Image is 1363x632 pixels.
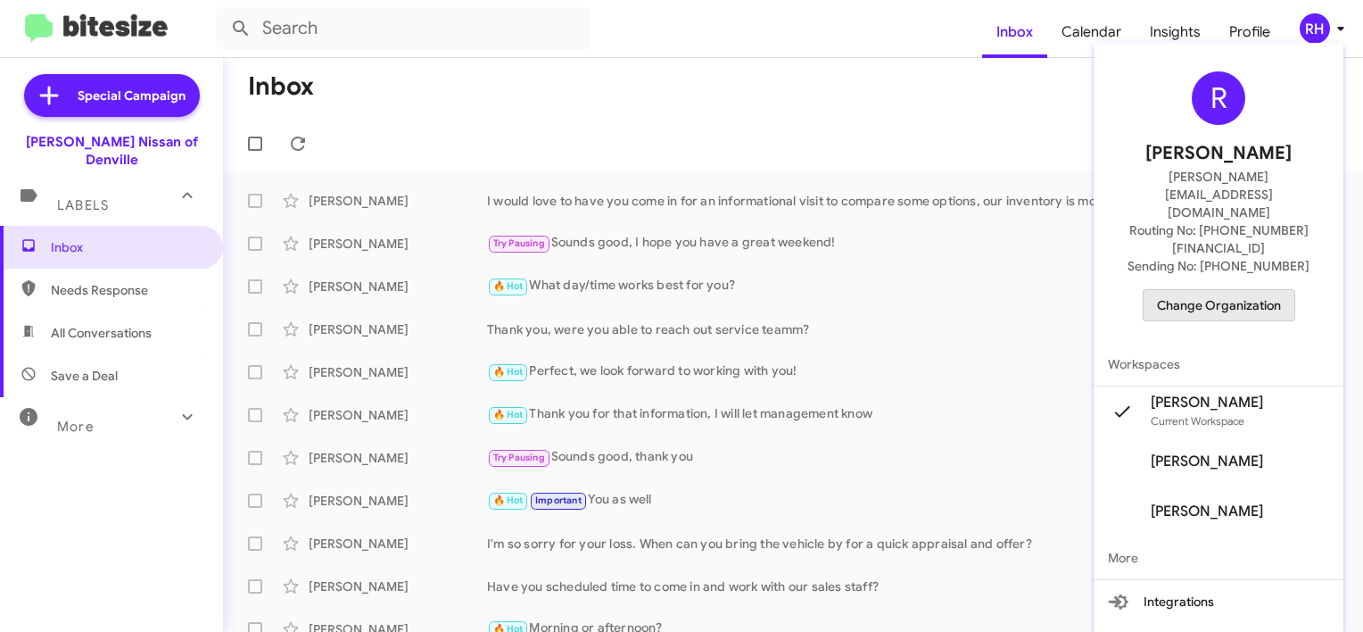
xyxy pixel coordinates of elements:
span: Routing No: [PHONE_NUMBER][FINANCIAL_ID] [1115,221,1322,257]
span: Current Workspace [1151,414,1244,428]
span: [PERSON_NAME] [1151,453,1263,470]
span: [PERSON_NAME] [1145,139,1292,168]
div: R [1192,71,1245,125]
button: Change Organization [1143,289,1295,321]
span: [PERSON_NAME] [1151,394,1263,412]
span: Change Organization [1157,290,1281,320]
span: More [1094,536,1343,579]
button: Integrations [1094,580,1343,623]
span: Workspaces [1094,343,1343,386]
span: [PERSON_NAME][EMAIL_ADDRESS][DOMAIN_NAME] [1115,168,1322,221]
span: [PERSON_NAME] [1151,503,1263,520]
span: Sending No: [PHONE_NUMBER] [1128,257,1309,275]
